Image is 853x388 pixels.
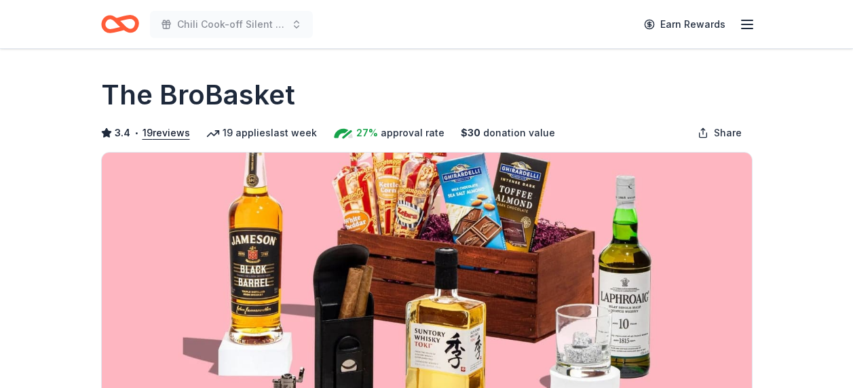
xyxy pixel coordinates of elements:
span: 27% [356,125,378,141]
div: 19 applies last week [206,125,317,141]
span: Share [714,125,742,141]
span: approval rate [381,125,444,141]
a: Home [101,8,139,40]
span: • [134,128,138,138]
button: Chili Cook-off Silent Auction [150,11,313,38]
h1: The BroBasket [101,76,295,114]
button: 19reviews [143,125,190,141]
span: Chili Cook-off Silent Auction [177,16,286,33]
span: donation value [483,125,555,141]
span: 3.4 [115,125,130,141]
span: $ 30 [461,125,480,141]
button: Share [687,119,753,147]
a: Earn Rewards [636,12,734,37]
